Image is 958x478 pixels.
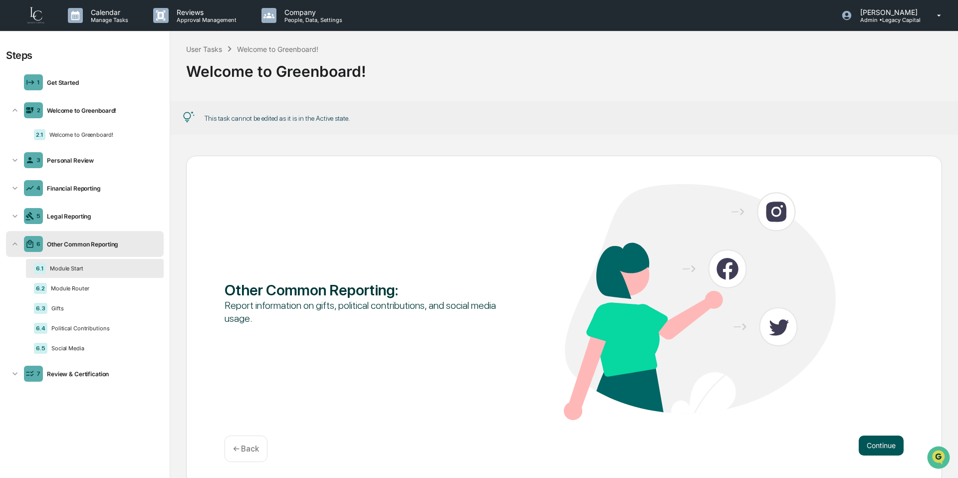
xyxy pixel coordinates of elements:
div: Review & Certification [43,370,160,378]
div: 1 [37,79,40,86]
div: Gifts [47,305,156,312]
div: We're available if you need us! [34,86,126,94]
div: 6.1 [34,263,46,274]
div: Political Contributions [47,325,156,332]
div: Get Started [43,79,160,86]
div: 🗄️ [72,127,80,135]
div: Welcome to Greenboard! [237,45,318,53]
p: Company [276,8,347,16]
div: 🔎 [10,146,18,154]
div: 6.4 [34,323,47,334]
div: 6.3 [34,303,47,314]
div: 2 [37,107,40,114]
p: Admin • Legacy Capital [852,16,923,23]
p: Reviews [169,8,241,16]
img: logo [24,6,48,25]
div: Other Common Reporting [43,240,160,248]
div: 🖐️ [10,127,18,135]
span: Preclearance [20,126,64,136]
div: 2.1 [34,129,45,140]
div: 6 [36,240,40,247]
div: This task cannot be edited as it is in the Active state. [205,114,350,122]
span: Data Lookup [20,145,63,155]
p: [PERSON_NAME] [852,8,923,16]
div: 5 [36,213,40,220]
div: 6.2 [34,283,47,294]
iframe: Open customer support [926,445,953,472]
p: Calendar [83,8,133,16]
p: Manage Tasks [83,16,133,23]
p: Approval Management [169,16,241,23]
div: Welcome to Greenboard! [43,107,160,114]
p: ← Back [233,444,259,454]
a: 🗄️Attestations [68,122,128,140]
div: 6.5 [34,343,47,354]
div: 7 [36,370,40,377]
a: 🔎Data Lookup [6,141,67,159]
p: People, Data, Settings [276,16,347,23]
div: Social Media [47,345,156,352]
div: Module Start [46,265,156,272]
div: Welcome to Greenboard! [45,131,156,138]
div: 3 [36,157,40,164]
div: Report information on gifts, political contributions, and social media usage. [225,299,496,325]
button: Continue [859,436,904,456]
div: 4 [36,185,40,192]
span: Attestations [82,126,124,136]
a: Powered byPylon [70,169,121,177]
div: Financial Reporting [43,185,160,192]
img: Tip [183,111,195,123]
div: Welcome to Greenboard! [186,54,942,80]
div: Module Router [47,285,156,292]
div: Other Common Reporting : [225,281,496,299]
span: Pylon [99,169,121,177]
div: Steps [6,49,32,61]
div: Personal Review [43,157,160,164]
button: Start new chat [170,79,182,91]
img: Other Common Reporting [564,184,836,420]
div: User Tasks [186,45,222,53]
div: Start new chat [34,76,164,86]
a: 🖐️Preclearance [6,122,68,140]
div: Legal Reporting [43,213,160,220]
img: 1746055101610-c473b297-6a78-478c-a979-82029cc54cd1 [10,76,28,94]
p: How can we help? [10,21,182,37]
